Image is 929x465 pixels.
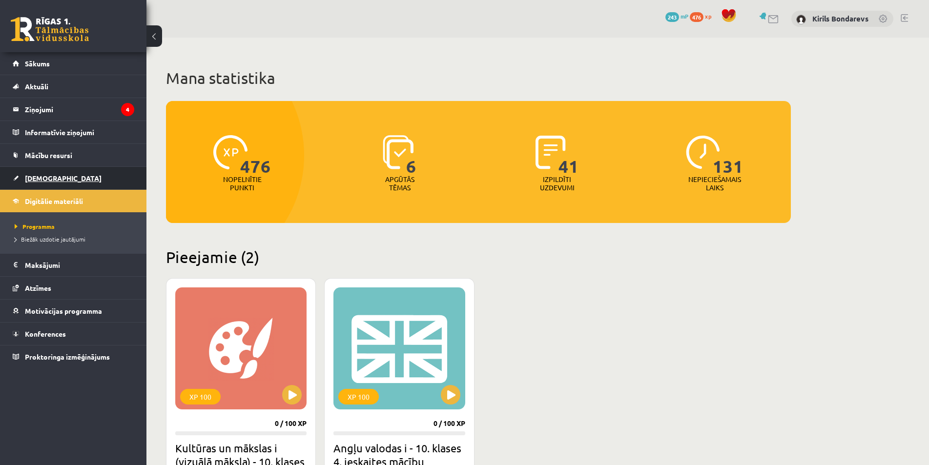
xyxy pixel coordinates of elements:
h1: Mana statistika [166,68,791,88]
span: 476 [240,135,271,175]
a: Aktuāli [13,75,134,98]
a: Ziņojumi4 [13,98,134,121]
img: icon-completed-tasks-ad58ae20a441b2904462921112bc710f1caf180af7a3daa7317a5a94f2d26646.svg [536,135,566,169]
span: 41 [558,135,579,175]
a: Motivācijas programma [13,300,134,322]
span: 243 [665,12,679,22]
img: icon-clock-7be60019b62300814b6bd22b8e044499b485619524d84068768e800edab66f18.svg [686,135,720,169]
span: Sākums [25,59,50,68]
a: Mācību resursi [13,144,134,166]
div: XP 100 [338,389,379,404]
a: Programma [15,222,137,231]
a: 243 mP [665,12,688,20]
legend: Ziņojumi [25,98,134,121]
span: Programma [15,222,55,230]
span: xp [705,12,711,20]
span: 476 [690,12,703,22]
a: Sākums [13,52,134,75]
a: Proktoringa izmēģinājums [13,345,134,368]
div: XP 100 [180,389,221,404]
a: Konferences [13,323,134,345]
a: Maksājumi [13,254,134,276]
a: Informatīvie ziņojumi [13,121,134,143]
legend: Informatīvie ziņojumi [25,121,134,143]
a: Rīgas 1. Tālmācības vidusskola [11,17,89,41]
span: mP [681,12,688,20]
a: 476 xp [690,12,716,20]
span: Biežāk uzdotie jautājumi [15,235,85,243]
span: [DEMOGRAPHIC_DATA] [25,174,102,182]
a: Digitālie materiāli [13,190,134,212]
a: Atzīmes [13,277,134,299]
span: Aktuāli [25,82,48,91]
p: Apgūtās tēmas [381,175,419,192]
h2: Pieejamie (2) [166,247,791,266]
span: Digitālie materiāli [25,197,83,205]
span: Proktoringa izmēģinājums [25,352,110,361]
i: 4 [121,103,134,116]
span: 131 [713,135,743,175]
img: icon-xp-0682a9bc20223a9ccc6f5883a126b849a74cddfe5390d2b41b4391c66f2066e7.svg [213,135,248,169]
a: Biežāk uzdotie jautājumi [15,235,137,243]
img: Kirils Bondarevs [796,15,806,24]
span: Atzīmes [25,283,51,292]
legend: Maksājumi [25,254,134,276]
span: Motivācijas programma [25,306,102,315]
p: Nepieciešamais laiks [688,175,741,192]
span: Mācību resursi [25,151,72,160]
a: Kirils Bondarevs [812,14,868,23]
img: icon-learned-topics-4a711ccc23c960034f471b6e78daf4a3bad4a20eaf4de84257b87e66633f6470.svg [383,135,413,169]
a: [DEMOGRAPHIC_DATA] [13,167,134,189]
span: Konferences [25,329,66,338]
p: Nopelnītie punkti [223,175,262,192]
p: Izpildīti uzdevumi [538,175,576,192]
span: 6 [406,135,416,175]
